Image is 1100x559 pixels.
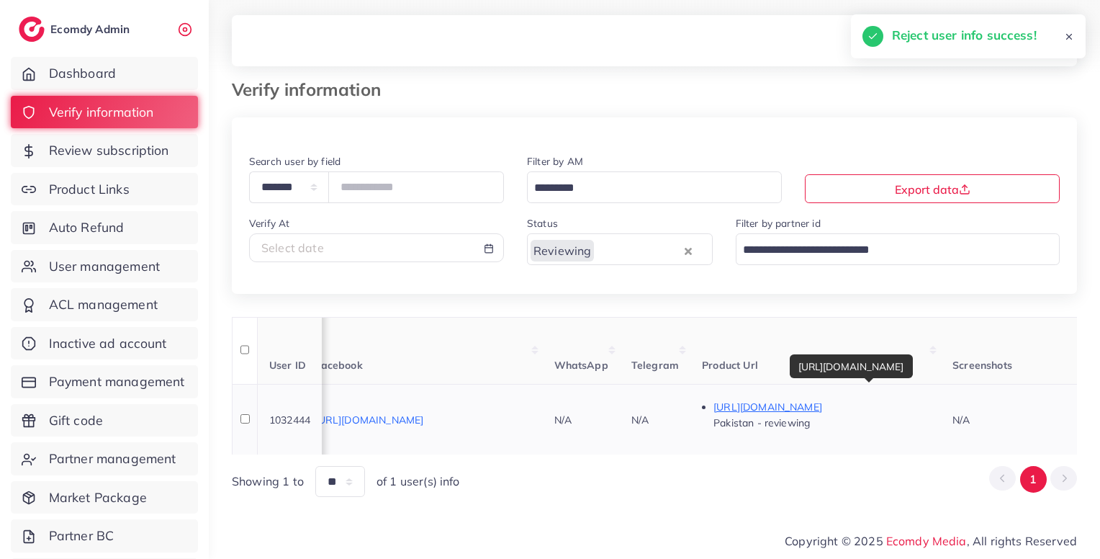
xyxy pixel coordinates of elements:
a: Inactive ad account [11,327,198,360]
span: N/A [631,413,649,426]
a: Verify information [11,96,198,129]
h2: Ecomdy Admin [50,22,133,36]
label: Search user by field [249,154,341,169]
a: logoEcomdy Admin [19,17,133,42]
span: Product Url [702,359,758,372]
label: Filter by AM [527,154,583,169]
span: Facebook [315,359,363,372]
span: Telegram [631,359,679,372]
span: of 1 user(s) info [377,473,460,490]
a: Partner management [11,442,198,475]
a: Partner BC [11,519,198,553]
span: Screenshots [952,359,1012,372]
input: Search for option [595,239,680,261]
span: 1032444 [269,413,310,426]
a: Gift code [11,404,198,437]
a: Dashboard [11,57,198,90]
span: Dashboard [49,64,116,83]
a: Product Links [11,173,198,206]
span: Partner management [49,450,176,468]
label: Status [527,216,558,231]
span: Gift code [49,411,103,430]
span: WhatsApp [554,359,608,372]
span: Showing 1 to [232,473,304,490]
a: User management [11,250,198,283]
span: Inactive ad account [49,334,167,353]
span: ACL management [49,295,158,314]
button: Clear Selected [685,242,692,259]
a: Ecomdy Media [886,534,967,548]
span: , All rights Reserved [967,532,1077,550]
button: Go to page 1 [1020,466,1047,493]
div: Search for option [527,171,782,202]
a: ACL management [11,288,198,321]
span: Auto Refund [49,218,125,237]
img: logo [19,17,45,42]
ul: Pagination [989,466,1077,493]
span: Reviewing [531,240,594,261]
span: Copyright © 2025 [785,532,1077,550]
input: Search for option [529,177,763,200]
span: Export data [895,182,970,197]
div: Search for option [527,233,713,264]
span: Market Package [49,488,147,507]
span: Pakistan - reviewing [713,416,810,429]
span: Review subscription [49,141,169,160]
span: Verify information [49,103,154,122]
label: Verify At [249,216,289,231]
span: N/A [554,413,572,426]
input: Search for option [738,239,1042,261]
h3: Verify information [232,79,392,100]
a: [URL][DOMAIN_NAME] [315,413,424,426]
a: Payment management [11,365,198,398]
h5: Reject user info success! [892,26,1037,45]
span: Product Links [49,180,130,199]
span: Payment management [49,372,185,391]
div: Search for option [736,233,1060,264]
span: User management [49,257,160,276]
label: Filter by partner id [736,216,821,231]
span: Select date [261,241,324,255]
a: Market Package [11,481,198,514]
p: [URL][DOMAIN_NAME] [713,398,929,416]
div: [URL][DOMAIN_NAME] [790,354,913,378]
a: Review subscription [11,134,198,167]
span: N/A [952,413,970,426]
button: Export data [805,174,1060,203]
span: User ID [269,359,306,372]
span: Partner BC [49,527,114,545]
a: Auto Refund [11,211,198,244]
